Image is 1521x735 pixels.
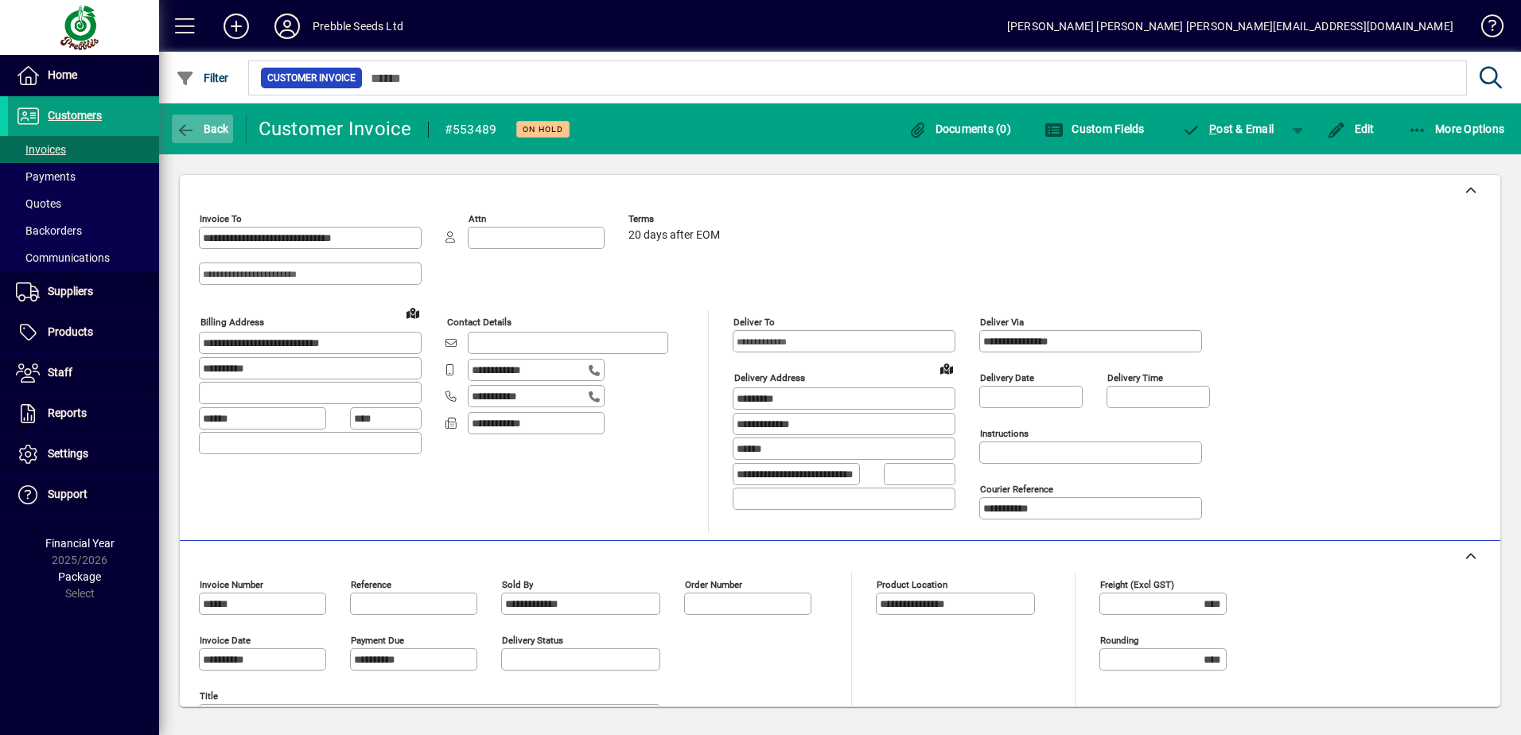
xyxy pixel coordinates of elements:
a: View on map [400,300,426,325]
button: Edit [1323,115,1379,143]
a: Payments [8,163,159,190]
mat-label: Order number [685,579,742,590]
div: Prebble Seeds Ltd [313,14,403,39]
mat-label: Invoice date [200,635,251,646]
span: Support [48,488,88,500]
span: Suppliers [48,285,93,297]
button: Filter [172,64,233,92]
a: Quotes [8,190,159,217]
span: Financial Year [45,537,115,550]
span: Backorders [16,224,82,237]
mat-label: Courier Reference [980,484,1053,495]
span: P [1209,122,1216,135]
mat-label: Invoice number [200,579,263,590]
span: ost & Email [1182,122,1274,135]
a: Backorders [8,217,159,244]
span: Customers [48,109,102,122]
span: Filter [176,72,229,84]
mat-label: Rounding [1100,635,1138,646]
span: More Options [1408,122,1505,135]
button: More Options [1404,115,1509,143]
mat-label: Freight (excl GST) [1100,579,1174,590]
button: Documents (0) [904,115,1015,143]
span: Back [176,122,229,135]
a: Support [8,475,159,515]
span: Quotes [16,197,61,210]
mat-label: Reference [351,579,391,590]
span: Documents (0) [908,122,1011,135]
button: Back [172,115,233,143]
a: Reports [8,394,159,434]
span: Staff [48,366,72,379]
div: #553489 [445,117,497,142]
a: Suppliers [8,272,159,312]
mat-label: Sold by [502,579,533,590]
span: Package [58,570,101,583]
span: Custom Fields [1044,122,1145,135]
span: Communications [16,251,110,264]
a: Staff [8,353,159,393]
a: Home [8,56,159,95]
mat-label: Delivery date [980,372,1034,383]
div: Customer Invoice [259,116,412,142]
mat-label: Instructions [980,428,1029,439]
button: Add [211,12,262,41]
span: Settings [48,447,88,460]
a: Products [8,313,159,352]
span: Edit [1327,122,1375,135]
a: View on map [934,356,959,381]
button: Post & Email [1174,115,1282,143]
span: Payments [16,170,76,183]
span: Invoices [16,143,66,156]
a: Settings [8,434,159,474]
mat-label: Deliver To [733,317,775,328]
mat-label: Deliver via [980,317,1024,328]
mat-label: Payment due [351,635,404,646]
span: Terms [628,214,724,224]
app-page-header-button: Back [159,115,247,143]
span: Customer Invoice [267,70,356,86]
mat-label: Title [200,690,218,702]
a: Invoices [8,136,159,163]
div: [PERSON_NAME] [PERSON_NAME] [PERSON_NAME][EMAIL_ADDRESS][DOMAIN_NAME] [1007,14,1453,39]
button: Custom Fields [1041,115,1149,143]
mat-label: Attn [469,213,486,224]
span: 20 days after EOM [628,229,720,242]
button: Profile [262,12,313,41]
mat-label: Invoice To [200,213,242,224]
span: Reports [48,406,87,419]
mat-label: Delivery time [1107,372,1163,383]
mat-label: Delivery status [502,635,563,646]
span: Products [48,325,93,338]
span: Home [48,68,77,81]
span: On hold [523,124,563,134]
a: Knowledge Base [1469,3,1501,55]
mat-label: Product location [877,579,947,590]
a: Communications [8,244,159,271]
